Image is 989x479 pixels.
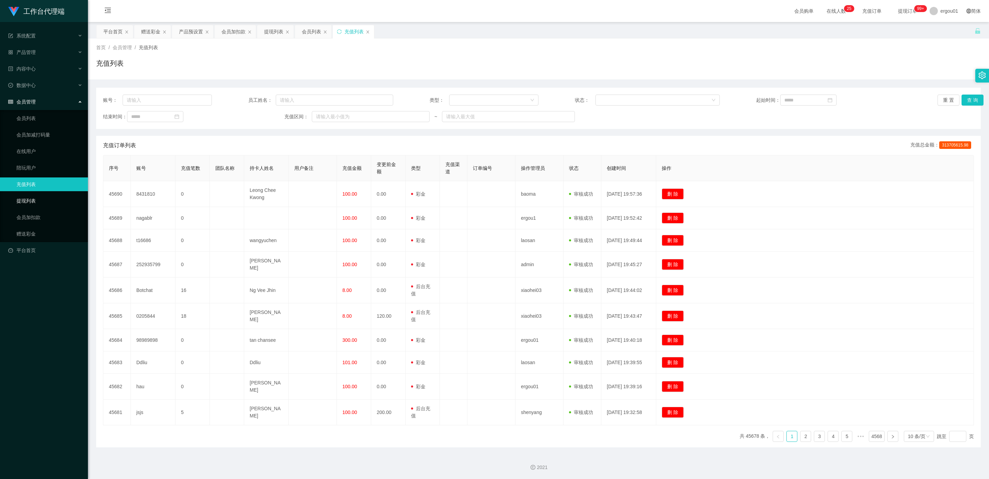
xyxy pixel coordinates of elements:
[285,30,289,34] i: 图标: close
[244,374,289,400] td: [PERSON_NAME]
[756,97,780,104] span: 起始时间：
[828,431,839,442] li: 4
[869,431,884,442] li: 4568
[473,165,492,171] span: 订单编号
[16,144,82,158] a: 在线用户
[569,215,593,221] span: 审核成功
[181,165,200,171] span: 充值笔数
[294,165,314,171] span: 用户备注
[910,141,974,150] div: 充值总金额：
[607,165,626,171] span: 创建时间
[411,165,421,171] span: 类型
[312,111,430,122] input: 请输入最小值为
[244,351,289,374] td: Ddliu
[828,98,832,102] i: 图标: calendar
[342,215,357,221] span: 100.00
[244,329,289,351] td: tan chansee
[855,431,866,442] li: 向后 5 页
[8,66,36,72] span: 内容中心
[978,72,986,79] i: 图标: setting
[131,329,175,351] td: 98989898
[131,351,175,374] td: Ddliu
[371,207,406,229] td: 0.00
[8,243,82,257] a: 图标: dashboard平台首页
[575,97,595,104] span: 状态：
[175,252,210,277] td: 0
[175,374,210,400] td: 0
[569,360,593,365] span: 审核成功
[131,252,175,277] td: 252935799
[601,329,656,351] td: [DATE] 19:40:18
[515,229,564,252] td: laosan
[103,303,131,329] td: 45685
[962,95,984,106] button: 查 询
[411,406,430,418] span: 后台充值
[248,30,252,34] i: 图标: close
[135,45,136,50] span: /
[175,303,210,329] td: 18
[248,97,276,104] span: 员工姓名：
[855,431,866,442] span: •••
[131,181,175,207] td: 8431810
[264,25,283,38] div: 提现列表
[179,25,203,38] div: 产品预设置
[8,83,36,88] span: 数据中心
[366,30,370,34] i: 图标: close
[342,384,357,389] span: 100.00
[96,58,124,68] h1: 充值列表
[411,262,425,267] span: 彩金
[895,9,921,13] span: 提现订单
[569,262,593,267] span: 审核成功
[8,33,13,38] i: 图标: form
[342,337,357,343] span: 300.00
[937,95,959,106] button: 重 置
[342,165,362,171] span: 充值金额
[8,99,36,105] span: 会员管理
[175,351,210,374] td: 0
[842,431,852,442] a: 5
[569,238,593,243] span: 审核成功
[371,303,406,329] td: 120.00
[662,285,684,296] button: 删 除
[515,374,564,400] td: ergou01
[16,111,82,125] a: 会员列表
[284,113,312,120] span: 充值区间：
[175,277,210,303] td: 16
[103,400,131,425] td: 45681
[103,374,131,400] td: 45682
[569,384,593,389] span: 审核成功
[601,374,656,400] td: [DATE] 19:39:16
[103,277,131,303] td: 45686
[244,229,289,252] td: wangyuchen
[131,374,175,400] td: hau
[103,207,131,229] td: 45689
[371,329,406,351] td: 0.00
[93,464,984,471] div: 2021
[939,141,971,149] span: 313705615.98
[869,431,884,442] a: 4568
[662,357,684,368] button: 删 除
[411,337,425,343] span: 彩金
[136,165,146,171] span: 账号
[23,0,65,22] h1: 工作台代理端
[175,400,210,425] td: 5
[515,181,564,207] td: baoma
[531,465,535,470] i: 图标: copyright
[8,8,65,14] a: 工作台代理端
[302,25,321,38] div: 会员列表
[776,435,780,439] i: 图标: left
[103,181,131,207] td: 45690
[515,277,564,303] td: xiaohei03
[123,95,212,106] input: 请输入
[96,45,106,50] span: 首页
[430,97,449,104] span: 类型：
[966,9,971,13] i: 图标: global
[442,111,575,122] input: 请输入最大值
[141,25,160,38] div: 赠送彩金
[814,431,825,442] li: 3
[773,431,784,442] li: 上一页
[569,287,593,293] span: 审核成功
[601,181,656,207] td: [DATE] 19:57:36
[371,229,406,252] td: 0.00
[662,311,684,322] button: 删 除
